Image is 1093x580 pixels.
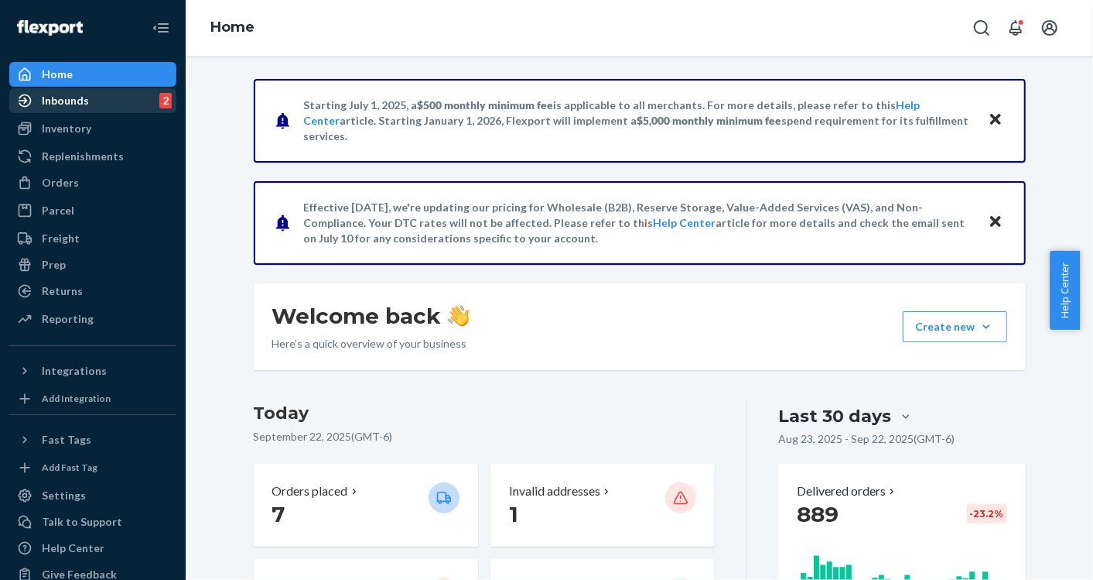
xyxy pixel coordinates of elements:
span: 889 [797,501,839,527]
span: $5,000 monthly minimum fee [637,114,782,127]
a: Home [210,19,254,36]
p: Here’s a quick overview of your business [272,336,470,352]
h3: Today [254,401,716,426]
span: Soporte [31,11,86,25]
button: Open Search Box [966,12,997,43]
img: Flexport logo [17,20,83,36]
div: Home [42,67,73,82]
p: Effective [DATE], we're updating our pricing for Wholesale (B2B), Reserve Storage, Value-Added Se... [304,200,973,246]
div: Inventory [42,121,91,136]
a: Returns [9,279,176,304]
a: Parcel [9,198,176,223]
button: Invalid addresses 1 [490,464,715,547]
a: Settings [9,483,176,508]
a: Add Integration [9,390,176,408]
a: Reporting [9,307,176,331]
a: Freight [9,226,176,251]
div: Inbounds [42,93,89,108]
div: Talk to Support [42,514,122,530]
div: Settings [42,488,86,503]
p: September 22, 2025 ( GMT-6 ) [254,429,716,444]
p: Starting July 1, 2025, a is applicable to all merchants. For more details, please refer to this a... [304,98,973,144]
div: 2 [159,93,172,108]
div: -23.2 % [967,504,1007,523]
div: Last 30 days [778,404,891,428]
a: Help Center [654,216,716,229]
span: 1 [509,501,518,527]
button: Create new [903,311,1007,342]
div: Replenishments [42,149,124,164]
button: Close [985,109,1006,132]
div: Reporting [42,311,94,327]
h1: Welcome back [272,302,470,330]
a: Orders [9,170,176,195]
ol: breadcrumbs [198,5,267,50]
div: Integrations [42,363,107,379]
span: 7 [272,501,285,527]
img: hand-wave emoji [448,305,470,327]
a: Inventory [9,116,176,141]
div: Orders [42,175,79,190]
div: Fast Tags [42,432,91,448]
div: Prep [42,257,66,273]
span: $500 monthly minimum fee [418,98,554,112]
a: Help Center [9,536,176,561]
div: Parcel [42,203,74,218]
button: Delivered orders [797,482,898,500]
button: Close Navigation [145,12,176,43]
p: Invalid addresses [509,482,600,500]
button: Talk to Support [9,510,176,534]
p: Aug 23, 2025 - Sep 22, 2025 ( GMT-6 ) [778,431,955,447]
div: Returns [42,283,83,299]
button: Close [985,211,1006,234]
a: Add Fast Tag [9,458,176,477]
a: Inbounds2 [9,88,176,113]
a: Prep [9,252,176,277]
a: Replenishments [9,144,176,169]
button: Help Center [1050,251,1080,330]
button: Integrations [9,359,176,383]
div: Add Integration [42,392,111,405]
p: Orders placed [272,482,348,500]
button: Fast Tags [9,427,176,452]
div: Freight [42,231,80,246]
button: Open account menu [1034,12,1065,43]
div: Add Fast Tag [42,461,97,474]
a: Home [9,62,176,87]
button: Open notifications [1000,12,1031,43]
div: Help Center [42,541,104,556]
button: Orders placed 7 [254,464,478,547]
